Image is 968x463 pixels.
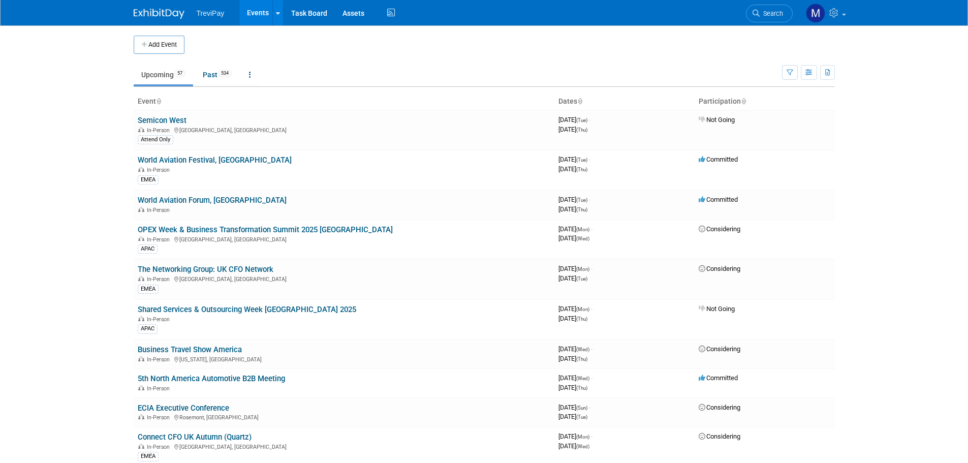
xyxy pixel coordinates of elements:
span: [DATE] [558,384,587,391]
a: Past534 [195,65,239,84]
div: Attend Only [138,135,173,144]
span: In-Person [147,316,173,323]
span: (Mon) [576,306,589,312]
th: Dates [554,93,695,110]
span: [DATE] [558,274,587,282]
a: 5th North America Automotive B2B Meeting [138,374,285,383]
a: Shared Services & Outsourcing Week [GEOGRAPHIC_DATA] 2025 [138,305,356,314]
a: Sort by Participation Type [741,97,746,105]
a: Sort by Start Date [577,97,582,105]
span: In-Person [147,385,173,392]
div: Rosemont, [GEOGRAPHIC_DATA] [138,413,550,421]
img: Maiia Khasina [806,4,825,23]
span: [DATE] [558,345,592,353]
span: 534 [218,70,232,77]
a: ECIA Executive Conference [138,404,229,413]
span: Considering [699,345,740,353]
th: Event [134,93,554,110]
span: [DATE] [558,116,590,124]
span: (Mon) [576,227,589,232]
a: Connect CFO UK Autumn (Quartz) [138,433,252,442]
span: [DATE] [558,374,592,382]
span: (Thu) [576,167,587,172]
img: In-Person Event [138,414,144,419]
span: TreviPay [197,9,225,17]
span: [DATE] [558,305,592,313]
div: APAC [138,244,158,254]
span: (Tue) [576,117,587,123]
div: [GEOGRAPHIC_DATA], [GEOGRAPHIC_DATA] [138,442,550,450]
span: [DATE] [558,196,590,203]
span: [DATE] [558,404,590,411]
span: In-Person [147,207,173,213]
span: Search [760,10,783,17]
span: Considering [699,404,740,411]
span: - [589,196,590,203]
button: Add Event [134,36,184,54]
a: The Networking Group: UK CFO Network [138,265,273,274]
th: Participation [695,93,835,110]
span: (Sun) [576,405,587,411]
span: (Tue) [576,157,587,163]
span: 57 [174,70,185,77]
span: (Wed) [576,444,589,449]
span: (Tue) [576,197,587,203]
span: In-Person [147,167,173,173]
span: - [591,305,592,313]
a: Business Travel Show America [138,345,242,354]
span: Committed [699,374,738,382]
span: [DATE] [558,315,587,322]
div: EMEA [138,452,159,461]
span: [DATE] [558,413,587,420]
span: In-Person [147,414,173,421]
img: In-Person Event [138,167,144,172]
span: - [589,116,590,124]
span: In-Person [147,276,173,283]
div: [GEOGRAPHIC_DATA], [GEOGRAPHIC_DATA] [138,235,550,243]
span: Not Going [699,305,735,313]
a: World Aviation Festival, [GEOGRAPHIC_DATA] [138,156,292,165]
img: In-Person Event [138,316,144,321]
span: (Thu) [576,127,587,133]
span: - [591,433,592,440]
span: - [591,345,592,353]
span: [DATE] [558,442,589,450]
span: (Tue) [576,276,587,282]
div: EMEA [138,285,159,294]
span: [DATE] [558,126,587,133]
span: (Thu) [576,385,587,391]
a: Semicon West [138,116,186,125]
div: EMEA [138,175,159,184]
img: In-Person Event [138,444,144,449]
span: (Thu) [576,356,587,362]
span: (Thu) [576,316,587,322]
span: (Thu) [576,207,587,212]
span: Considering [699,265,740,272]
div: [GEOGRAPHIC_DATA], [GEOGRAPHIC_DATA] [138,274,550,283]
span: (Tue) [576,414,587,420]
img: In-Person Event [138,356,144,361]
span: Not Going [699,116,735,124]
span: In-Person [147,356,173,363]
span: - [591,374,592,382]
img: In-Person Event [138,207,144,212]
a: Sort by Event Name [156,97,161,105]
span: [DATE] [558,165,587,173]
span: - [589,404,590,411]
span: Committed [699,156,738,163]
a: Upcoming57 [134,65,193,84]
img: In-Person Event [138,236,144,241]
img: In-Person Event [138,276,144,281]
span: [DATE] [558,205,587,213]
span: In-Person [147,127,173,134]
span: - [591,265,592,272]
a: OPEX Week & Business Transformation Summit 2025 [GEOGRAPHIC_DATA] [138,225,393,234]
span: [DATE] [558,234,589,242]
span: (Mon) [576,266,589,272]
span: - [591,225,592,233]
a: Search [746,5,793,22]
div: [US_STATE], [GEOGRAPHIC_DATA] [138,355,550,363]
span: [DATE] [558,225,592,233]
span: [DATE] [558,355,587,362]
img: In-Person Event [138,127,144,132]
